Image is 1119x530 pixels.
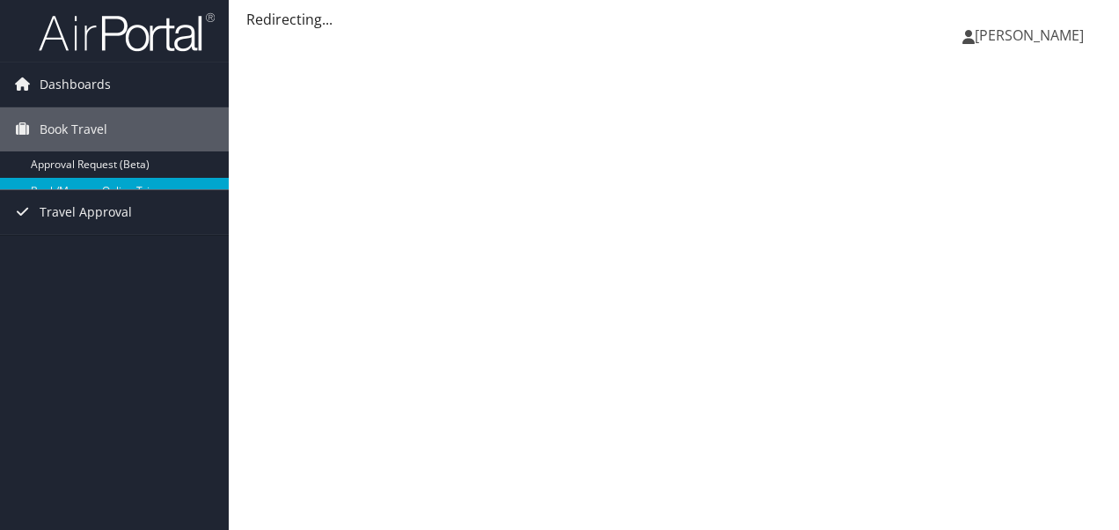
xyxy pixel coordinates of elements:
[975,26,1084,45] span: [PERSON_NAME]
[40,190,132,234] span: Travel Approval
[962,9,1101,62] a: [PERSON_NAME]
[246,9,1101,30] div: Redirecting...
[39,11,215,53] img: airportal-logo.png
[40,63,111,107] span: Dashboards
[40,107,107,151] span: Book Travel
